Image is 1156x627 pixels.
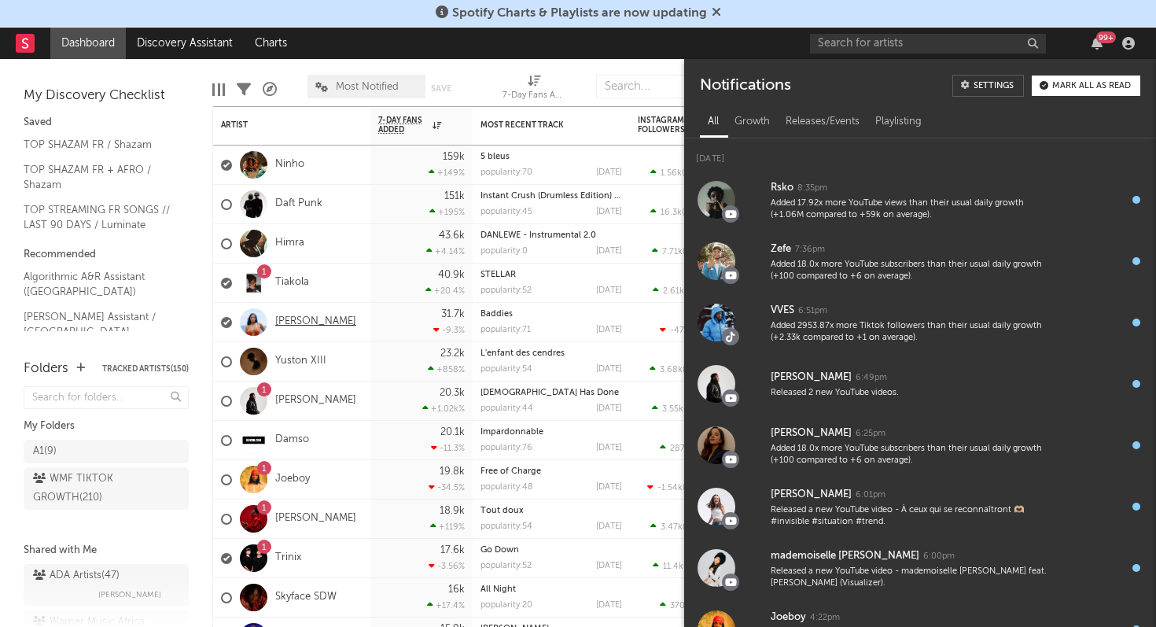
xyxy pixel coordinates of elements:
div: 7:36pm [795,244,825,256]
div: +858 % [428,364,465,374]
div: ( ) [653,286,716,296]
a: Damso [275,433,309,447]
a: [DEMOGRAPHIC_DATA] Has Done [480,389,619,397]
a: Zefe7:36pmAdded 18.0x more YouTube subscribers than their usual daily growth (+100 compared to +6... [684,231,1156,292]
div: 5 bleus [480,153,622,161]
a: Impardonnable [480,428,543,437]
div: ( ) [650,207,716,217]
div: 18.9k [440,506,465,516]
a: Yuston XIII [275,355,326,368]
div: [DATE] [596,522,622,531]
div: -3.56 % [429,561,465,571]
div: 8:35pm [797,183,827,194]
div: [DATE] [596,483,622,492]
div: ( ) [650,364,716,374]
a: WMF TIKTOK GROWTH(210) [24,467,189,510]
div: popularity: 54 [480,522,532,531]
div: 23.2k [440,349,465,359]
div: -11.3 % [431,443,465,453]
div: Recommended [24,245,189,264]
a: Instant Crush (Drumless Edition) (feat. [PERSON_NAME]) [480,192,708,201]
a: Settings [952,75,1024,97]
span: 287 [670,444,685,453]
div: Settings [974,82,1014,90]
a: Dashboard [50,28,126,59]
a: All Night [480,585,516,594]
div: +17.4 % [427,600,465,610]
span: 3.55k [662,405,683,414]
div: [PERSON_NAME] [771,485,852,504]
div: +195 % [429,207,465,217]
div: popularity: 52 [480,562,532,570]
div: popularity: 45 [480,208,532,216]
div: 20.3k [440,388,465,398]
a: TOP SHAZAM FR / Shazam [24,136,173,153]
button: Mark all as read [1032,76,1140,96]
div: [DATE] [596,326,622,334]
div: ( ) [660,325,716,335]
div: 43.6k [439,231,465,241]
div: +149 % [429,168,465,178]
a: Tiakola [275,276,309,290]
div: popularity: 70 [480,168,532,177]
div: popularity: 0 [480,247,528,256]
span: 3.68k [660,366,683,374]
div: L'enfant des cendres [480,349,622,358]
div: Notifications [700,75,790,97]
div: Folders [24,360,68,378]
a: L'enfant des cendres [480,349,565,358]
a: TOP SHAZAM FR + AFRO / Shazam [24,161,173,194]
div: popularity: 71 [480,326,531,334]
a: Discovery Assistant [126,28,244,59]
div: STELLAR [480,271,622,279]
div: Baddies [480,310,622,319]
div: 99 + [1096,31,1116,43]
div: ( ) [660,600,716,610]
div: Edit Columns [212,67,225,112]
div: [DATE] [596,168,622,177]
span: Dismiss [712,7,721,20]
div: [DATE] [684,138,1156,169]
div: ( ) [652,404,716,414]
div: [DATE] [596,601,622,610]
a: Go Down [480,546,519,555]
a: [PERSON_NAME] Assistant / [GEOGRAPHIC_DATA] [24,308,173,341]
a: DANLEWE - Instrumental 2.0 [480,231,596,240]
span: 1.56k [661,169,682,178]
div: [DATE] [596,365,622,374]
div: Filters [237,67,251,112]
div: Added 2953.87x more Tiktok followers than their usual daily growth (+2.33k compared to +1 on aver... [771,320,1047,345]
div: ( ) [650,168,716,178]
div: ( ) [650,522,716,532]
div: All Night [480,585,622,594]
a: STELLAR [480,271,516,279]
span: 7-Day Fans Added [378,116,429,135]
span: 370 [670,602,685,610]
span: 11.4k [663,562,683,571]
div: 151k [444,191,465,201]
span: -1.54k [657,484,683,492]
input: Search for artists [810,34,1046,53]
div: 6:25pm [856,428,885,440]
div: ( ) [653,561,716,571]
a: Free of Charge [480,467,541,476]
div: Mark all as read [1052,82,1131,90]
div: -34.5 % [429,482,465,492]
div: Added 18.0x more YouTube subscribers than their usual daily growth (+100 compared to +6 on average). [771,259,1047,283]
button: 99+ [1092,37,1103,50]
a: [PERSON_NAME]6:01pmReleased a new YouTube video - À ceux qui se reconnaîtront 🫶🏼#invisible #situa... [684,476,1156,537]
div: Released a new YouTube video - mademoiselle [PERSON_NAME] feat. [PERSON_NAME] (Visualizer). [771,566,1047,590]
div: God Has Done [480,389,622,397]
a: Trinix [275,551,301,565]
span: [PERSON_NAME] [98,585,161,604]
span: 7.71k [662,248,683,256]
a: Himra [275,237,304,250]
div: [DATE] [596,562,622,570]
div: Tout doux [480,507,622,515]
span: 3.47k [661,523,683,532]
div: Instagram Followers [638,116,693,135]
div: 20.1k [440,427,465,437]
span: Spotify Charts & Playlists are now updating [452,7,707,20]
div: Playlisting [867,109,930,135]
div: Saved [24,113,189,132]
